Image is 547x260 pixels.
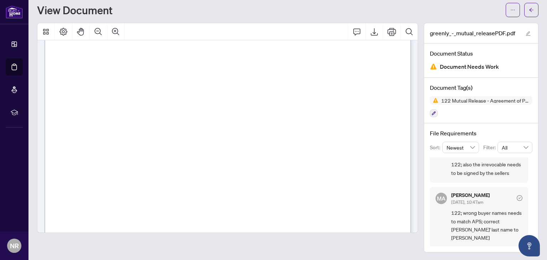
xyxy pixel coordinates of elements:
span: arrow-left [529,7,534,12]
h1: View Document [37,4,113,16]
p: Filter: [483,144,497,151]
span: 122; also the irrevocable needs to be signed by the sellers [451,160,522,177]
span: All [502,142,528,153]
h4: Document Tag(s) [430,83,532,92]
span: [DATE], 10:47am [451,199,483,205]
h5: [PERSON_NAME] [451,193,490,198]
p: Sort: [430,144,442,151]
span: check-circle [517,195,522,201]
h4: Document Status [430,49,532,58]
span: Document Needs Work [440,62,499,72]
button: Open asap [519,235,540,256]
span: NR [10,241,19,251]
span: MA [437,194,446,203]
img: Status Icon [430,96,438,105]
span: 122; wrong buyer names needs to match APS; correct [PERSON_NAME]' last name to [PERSON_NAME] [451,209,522,242]
img: logo [6,5,23,19]
span: 122 Mutual Release - Agreement of Purchase and Sale [438,98,532,103]
img: Document Status [430,63,437,70]
span: Newest [447,142,475,153]
h4: File Requirements [430,129,532,137]
span: edit [526,31,531,36]
span: greenly_-_mutual_releasePDF.pdf [430,29,515,37]
span: ellipsis [510,7,515,12]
